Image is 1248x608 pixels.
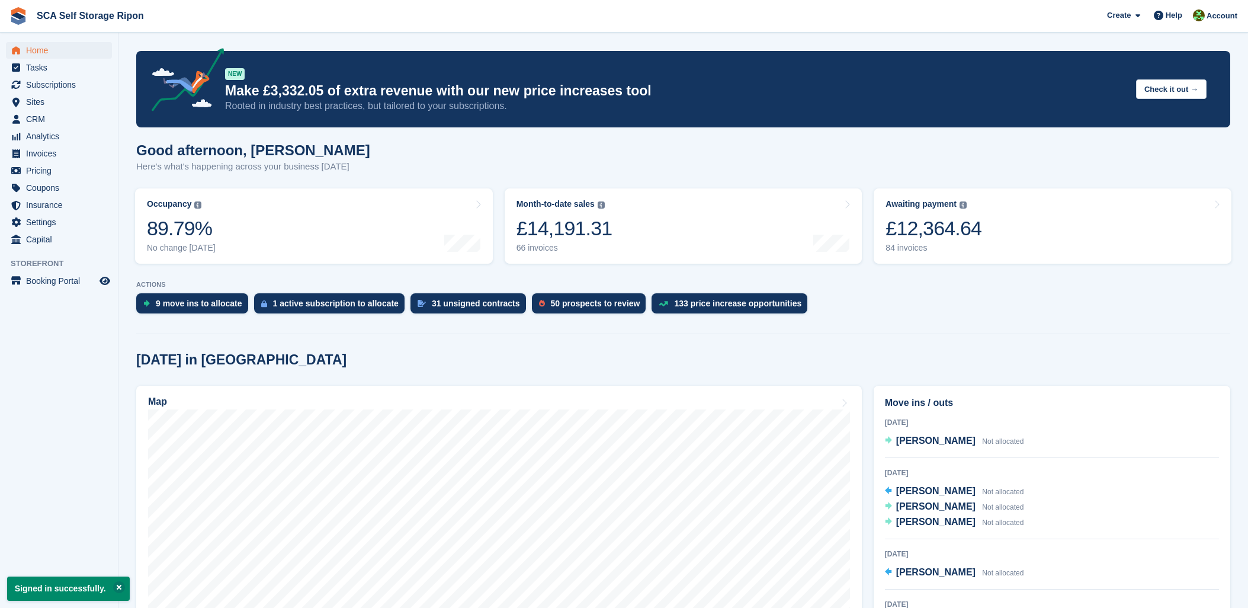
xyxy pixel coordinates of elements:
[982,437,1024,446] span: Not allocated
[874,188,1231,264] a: Awaiting payment £12,364.64 84 invoices
[982,519,1024,527] span: Not allocated
[142,48,224,116] img: price-adjustments-announcement-icon-8257ccfd72463d97f412b2fc003d46551f7dbcb40ab6d574587a9cd5c0d94...
[885,515,1024,530] a: [PERSON_NAME] Not allocated
[885,434,1024,449] a: [PERSON_NAME] Not allocated
[136,281,1230,289] p: ACTIONS
[1207,10,1237,22] span: Account
[148,396,167,407] h2: Map
[6,273,112,289] a: menu
[26,162,97,179] span: Pricing
[885,549,1219,559] div: [DATE]
[6,42,112,59] a: menu
[26,94,97,110] span: Sites
[885,484,1024,500] a: [PERSON_NAME] Not allocated
[136,293,254,319] a: 9 move ins to allocate
[156,299,242,308] div: 9 move ins to allocate
[982,488,1024,496] span: Not allocated
[1166,9,1182,21] span: Help
[6,197,112,213] a: menu
[26,59,97,76] span: Tasks
[6,59,112,76] a: menu
[896,517,976,527] span: [PERSON_NAME]
[136,352,347,368] h2: [DATE] in [GEOGRAPHIC_DATA]
[26,273,97,289] span: Booking Portal
[886,243,981,253] div: 84 invoices
[6,231,112,248] a: menu
[532,293,652,319] a: 50 prospects to review
[147,243,216,253] div: No change [DATE]
[432,299,520,308] div: 31 unsigned contracts
[147,199,191,209] div: Occupancy
[516,199,595,209] div: Month-to-date sales
[26,128,97,145] span: Analytics
[516,243,612,253] div: 66 invoices
[539,300,545,307] img: prospect-51fa495bee0391a8d652442698ab0144808aea92771e9ea1ae160a38d050c398.svg
[6,214,112,231] a: menu
[885,417,1219,428] div: [DATE]
[9,7,27,25] img: stora-icon-8386f47178a22dfd0bd8f6a31ec36ba5ce8667c1dd55bd0f319d3a0aa187defe.svg
[225,100,1127,113] p: Rooted in industry best practices, but tailored to your subscriptions.
[273,299,399,308] div: 1 active subscription to allocate
[225,82,1127,100] p: Make £3,332.05 of extra revenue with our new price increases tool
[26,76,97,93] span: Subscriptions
[6,180,112,196] a: menu
[410,293,532,319] a: 31 unsigned contracts
[254,293,410,319] a: 1 active subscription to allocate
[886,199,957,209] div: Awaiting payment
[136,160,370,174] p: Here's what's happening across your business [DATE]
[418,300,426,307] img: contract_signature_icon-13c848040528278c33f63329250d36e43548de30e8caae1d1a13099fd9432cc5.svg
[896,567,976,577] span: [PERSON_NAME]
[652,293,813,319] a: 133 price increase opportunities
[1193,9,1205,21] img: Kelly Neesham
[896,501,976,511] span: [PERSON_NAME]
[261,300,267,308] img: active_subscription_to_allocate_icon-d502201f5373d7db506a760aba3b589e785aa758c864c3986d89f69b8ff3...
[896,486,976,496] span: [PERSON_NAME]
[143,300,150,307] img: move_ins_to_allocate_icon-fdf77a2bb77ea45bf5b3d319d69a93e2d87916cf1d5bf7949dd705db3b84f3ca.svg
[885,396,1219,410] h2: Move ins / outs
[659,301,668,306] img: price_increase_opportunities-93ffe204e8149a01c8c9dc8f82e8f89637d9d84a8eef4429ea346261dce0b2c0.svg
[26,111,97,127] span: CRM
[1107,9,1131,21] span: Create
[885,500,1024,515] a: [PERSON_NAME] Not allocated
[26,214,97,231] span: Settings
[194,201,201,209] img: icon-info-grey-7440780725fd019a000dd9b08b2336e03edf1995a4989e88bcd33f0948082b44.svg
[598,201,605,209] img: icon-info-grey-7440780725fd019a000dd9b08b2336e03edf1995a4989e88bcd33f0948082b44.svg
[516,216,612,241] div: £14,191.31
[32,6,149,25] a: SCA Self Storage Ripon
[960,201,967,209] img: icon-info-grey-7440780725fd019a000dd9b08b2336e03edf1995a4989e88bcd33f0948082b44.svg
[26,145,97,162] span: Invoices
[136,142,370,158] h1: Good afternoon, [PERSON_NAME]
[26,180,97,196] span: Coupons
[6,145,112,162] a: menu
[6,76,112,93] a: menu
[896,436,976,446] span: [PERSON_NAME]
[674,299,801,308] div: 133 price increase opportunities
[886,216,981,241] div: £12,364.64
[147,216,216,241] div: 89.79%
[6,111,112,127] a: menu
[1136,79,1207,99] button: Check it out →
[7,577,130,601] p: Signed in successfully.
[982,503,1024,511] span: Not allocated
[885,468,1219,478] div: [DATE]
[982,569,1024,577] span: Not allocated
[6,162,112,179] a: menu
[26,197,97,213] span: Insurance
[26,42,97,59] span: Home
[6,128,112,145] a: menu
[505,188,862,264] a: Month-to-date sales £14,191.31 66 invoices
[11,258,118,270] span: Storefront
[225,68,245,80] div: NEW
[98,274,112,288] a: Preview store
[6,94,112,110] a: menu
[26,231,97,248] span: Capital
[885,565,1024,581] a: [PERSON_NAME] Not allocated
[551,299,640,308] div: 50 prospects to review
[135,188,493,264] a: Occupancy 89.79% No change [DATE]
